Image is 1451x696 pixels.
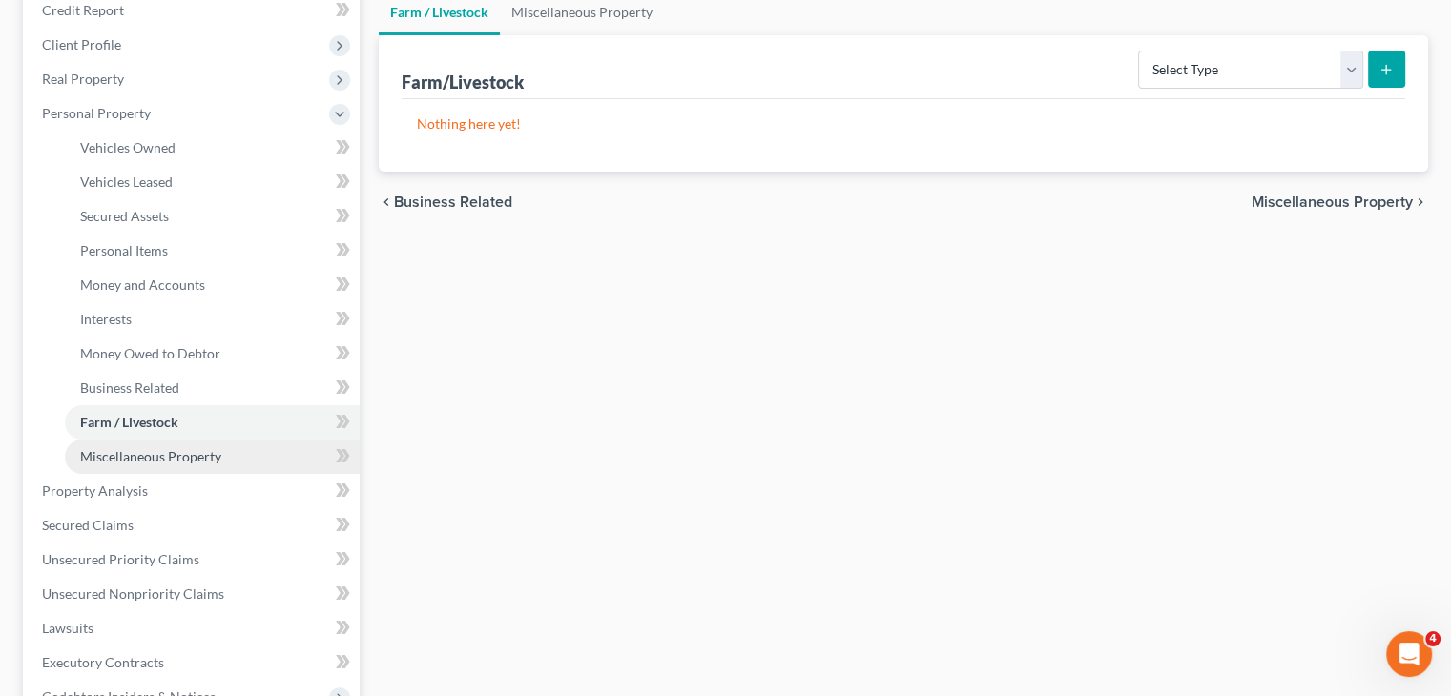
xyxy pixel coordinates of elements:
span: Miscellaneous Property [80,448,221,464]
iframe: Intercom live chat [1386,631,1432,677]
a: Vehicles Owned [65,131,360,165]
span: Lawsuits [42,620,93,636]
span: 4 [1425,631,1441,646]
span: Miscellaneous Property [1252,194,1413,210]
a: Unsecured Nonpriority Claims [27,577,360,611]
span: Property Analysis [42,482,148,499]
a: Vehicles Leased [65,165,360,199]
button: chevron_left Business Related [379,194,512,210]
span: Vehicles Leased [80,174,173,190]
span: Business Related [80,379,179,396]
span: Unsecured Priority Claims [42,551,199,567]
span: Secured Claims [42,517,134,533]
a: Money Owed to Debtor [65,337,360,371]
i: chevron_left [379,194,394,210]
a: Unsecured Priority Claims [27,542,360,577]
span: Farm / Livestock [80,414,178,430]
a: Property Analysis [27,474,360,508]
a: Executory Contracts [27,645,360,680]
span: Unsecured Nonpriority Claims [42,585,224,602]
span: Personal Property [42,105,151,121]
a: Business Related [65,371,360,405]
button: Miscellaneous Property chevron_right [1252,194,1428,210]
a: Lawsuits [27,611,360,645]
a: Secured Assets [65,199,360,234]
a: Personal Items [65,234,360,268]
span: Secured Assets [80,208,169,224]
span: Credit Report [42,2,124,18]
a: Interests [65,302,360,337]
span: Executory Contracts [42,654,164,670]
span: Real Property [42,71,124,87]
span: Money and Accounts [80,276,205,293]
a: Farm / Livestock [65,405,360,440]
span: Business Related [394,194,512,210]
span: Personal Items [80,242,168,258]
i: chevron_right [1413,194,1428,210]
div: Farm/Livestock [402,71,524,93]
p: Nothing here yet! [417,114,1390,133]
span: Client Profile [42,36,121,52]
span: Interests [80,311,132,327]
a: Miscellaneous Property [65,440,360,474]
a: Secured Claims [27,508,360,542]
span: Money Owed to Debtor [80,345,220,361]
span: Vehicles Owned [80,139,176,155]
a: Money and Accounts [65,268,360,302]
